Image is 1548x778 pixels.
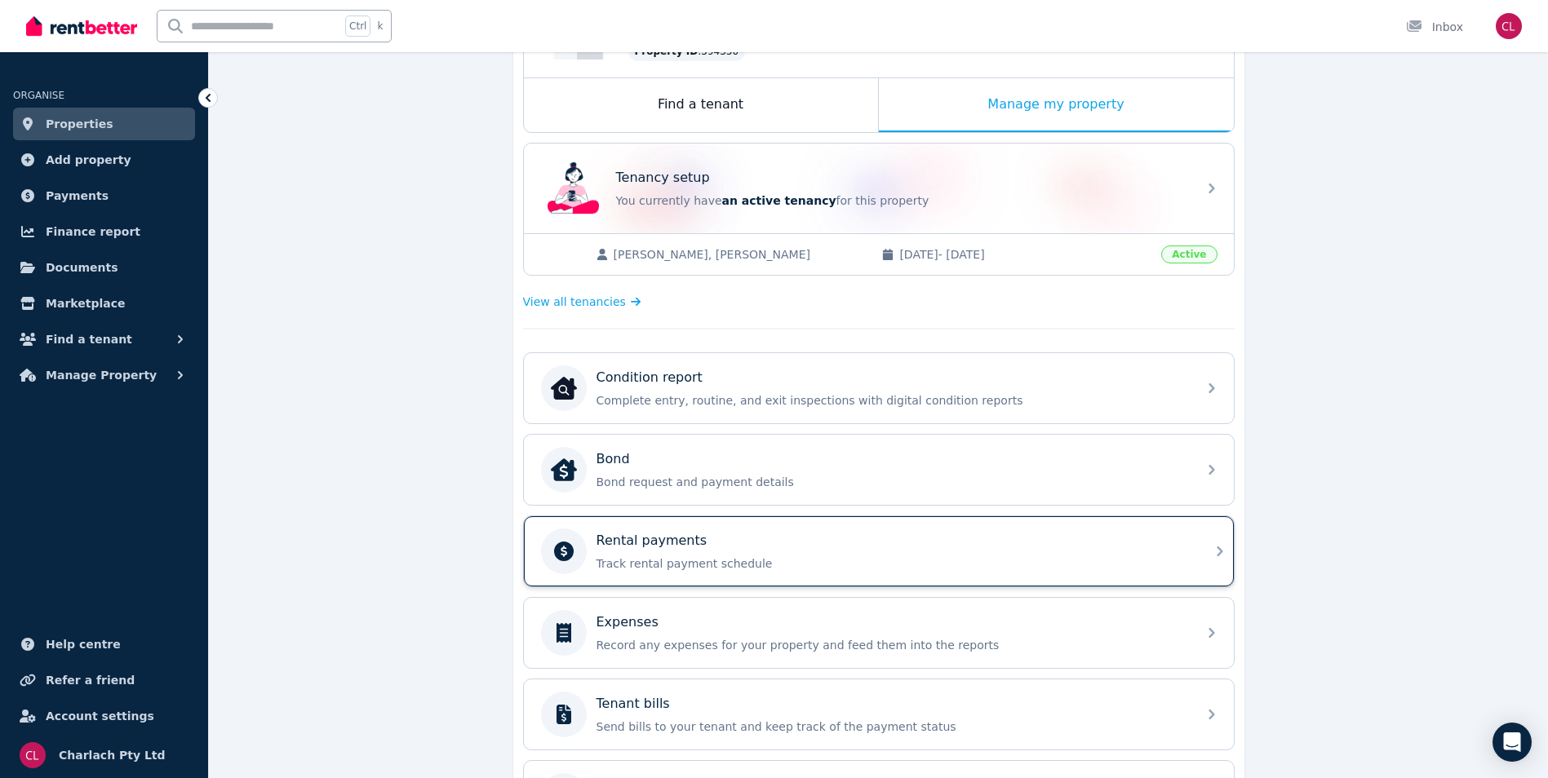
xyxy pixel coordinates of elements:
[551,375,577,401] img: Condition report
[597,474,1187,490] p: Bond request and payment details
[46,150,131,170] span: Add property
[1493,723,1532,762] div: Open Intercom Messenger
[616,192,1187,209] p: You currently have for this property
[524,353,1234,423] a: Condition reportCondition reportComplete entry, routine, and exit inspections with digital condit...
[46,294,125,313] span: Marketplace
[548,162,600,214] img: Tenancy setup
[46,114,113,134] span: Properties
[524,144,1234,233] a: Tenancy setupTenancy setupYou currently havean active tenancyfor this property
[13,90,64,101] span: ORGANISE
[597,531,707,550] p: Rental payments
[899,246,1151,263] span: [DATE] - [DATE]
[13,251,195,284] a: Documents
[13,323,195,356] button: Find a tenant
[879,78,1234,132] div: Manage my property
[597,612,659,632] p: Expenses
[524,679,1234,749] a: Tenant billsSend bills to your tenant and keep track of the payment status
[1496,13,1522,39] img: Charlach Pty Ltd
[345,15,370,37] span: Ctrl
[26,14,137,38] img: RentBetter
[377,20,383,33] span: k
[13,664,195,696] a: Refer a friend
[597,555,1187,572] p: Track rental payment schedule
[46,706,154,726] span: Account settings
[13,215,195,248] a: Finance report
[551,457,577,483] img: Bond
[59,745,166,765] span: Charlach Pty Ltd
[597,637,1187,653] p: Record any expenses for your property and feed them into the reports
[597,694,670,714] p: Tenant bills
[46,258,118,277] span: Documents
[13,700,195,732] a: Account settings
[46,670,135,690] span: Refer a friend
[13,628,195,661] a: Help centre
[46,186,109,206] span: Payments
[524,598,1234,668] a: ExpensesRecord any expenses for your property and feed them into the reports
[597,368,703,387] p: Condition report
[13,108,195,140] a: Properties
[597,449,630,469] p: Bond
[1406,19,1463,35] div: Inbox
[597,392,1187,409] p: Complete entry, routine, and exit inspections with digital condition reports
[13,287,195,320] a: Marketplace
[46,329,132,349] span: Find a tenant
[1161,245,1217,263] span: Active
[523,294,626,310] span: View all tenancies
[616,168,710,188] p: Tenancy setup
[46,634,121,654] span: Help centre
[524,78,878,132] div: Find a tenant
[614,246,866,263] span: [PERSON_NAME], [PERSON_NAME]
[13,359,195,391] button: Manage Property
[722,194,836,207] span: an active tenancy
[46,365,157,385] span: Manage Property
[13,144,195,176] a: Add property
[46,222,140,241] span: Finance report
[20,742,46,768] img: Charlach Pty Ltd
[524,435,1234,505] a: BondBondBond request and payment details
[523,294,641,310] a: View all tenancies
[597,718,1187,735] p: Send bills to your tenant and keep track of the payment status
[13,179,195,212] a: Payments
[524,516,1234,586] a: Rental paymentsTrack rental payment schedule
